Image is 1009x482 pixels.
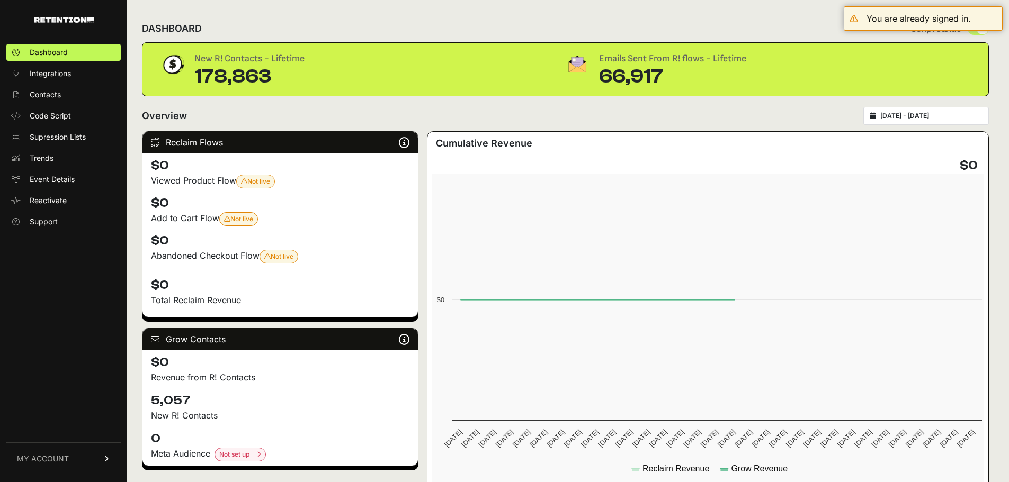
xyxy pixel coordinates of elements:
[151,392,409,409] h4: 5,057
[819,428,840,449] text: [DATE]
[151,195,409,212] h4: $0
[142,21,202,36] h2: DASHBOARD
[6,86,121,103] a: Contacts
[731,464,788,473] text: Grow Revenue
[665,428,686,449] text: [DATE]
[151,270,409,294] h4: $0
[564,51,591,77] img: fa-envelope-19ae18322b30453b285274b1b8af3d052b27d846a4fbe8435d1a52b978f639a2.png
[151,294,409,306] p: Total Reclaim Revenue
[642,464,709,473] text: Reclaim Revenue
[30,174,75,185] span: Event Details
[599,66,746,87] div: 66,917
[511,428,532,449] text: [DATE]
[648,428,668,449] text: [DATE]
[494,428,515,449] text: [DATE]
[477,428,498,449] text: [DATE]
[546,428,566,449] text: [DATE]
[802,428,823,449] text: [DATE]
[436,136,532,151] h3: Cumulative Revenue
[6,192,121,209] a: Reactivate
[956,428,976,449] text: [DATE]
[887,428,908,449] text: [DATE]
[734,428,754,449] text: [DATE]
[443,428,463,449] text: [DATE]
[224,215,253,223] span: Not live
[6,150,121,167] a: Trends
[716,428,737,449] text: [DATE]
[264,252,293,260] span: Not live
[194,51,305,66] div: New R! Contacts - Lifetime
[6,44,121,61] a: Dashboard
[151,371,409,384] p: Revenue from R! Contacts
[836,428,856,449] text: [DATE]
[597,428,618,449] text: [DATE]
[142,132,418,153] div: Reclaim Flows
[562,428,583,449] text: [DATE]
[6,213,121,230] a: Support
[142,329,418,350] div: Grow Contacts
[30,195,67,206] span: Reactivate
[151,212,409,226] div: Add to Cart Flow
[904,428,925,449] text: [DATE]
[6,65,121,82] a: Integrations
[30,89,61,100] span: Contacts
[151,430,409,447] h4: 0
[151,447,409,461] div: Meta Audience
[682,428,703,449] text: [DATE]
[151,354,409,371] h4: $0
[6,129,121,145] a: Supression Lists
[437,296,444,304] text: $0
[151,249,409,263] div: Abandoned Checkout Flow
[241,177,270,185] span: Not live
[30,153,53,163] span: Trends
[6,171,121,188] a: Event Details
[142,108,187,123] h2: Overview
[784,428,805,449] text: [DATE]
[34,17,94,23] img: Retention.com
[159,51,186,78] img: dollar-coin-05c43ed7efb7bc0c12610022525b4bbbb207c7efeef5aecc26f025e68dcafac9.png
[579,428,600,449] text: [DATE]
[699,428,720,449] text: [DATE]
[30,68,71,79] span: Integrations
[30,216,58,227] span: Support
[194,66,305,87] div: 178,863
[853,428,873,449] text: [DATE]
[6,107,121,124] a: Code Script
[960,157,978,174] h4: $0
[939,428,959,449] text: [DATE]
[870,428,891,449] text: [DATE]
[767,428,788,449] text: [DATE]
[30,132,86,142] span: Supression Lists
[151,232,409,249] h4: $0
[6,442,121,475] a: MY ACCOUNT
[17,453,69,464] span: MY ACCOUNT
[631,428,651,449] text: [DATE]
[30,47,68,58] span: Dashboard
[751,428,771,449] text: [DATE]
[30,111,71,121] span: Code Script
[614,428,635,449] text: [DATE]
[151,157,409,174] h4: $0
[151,409,409,422] p: New R! Contacts
[599,51,746,66] div: Emails Sent From R! flows - Lifetime
[460,428,481,449] text: [DATE]
[151,174,409,188] div: Viewed Product Flow
[922,428,942,449] text: [DATE]
[867,12,971,25] div: You are already signed in.
[529,428,549,449] text: [DATE]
